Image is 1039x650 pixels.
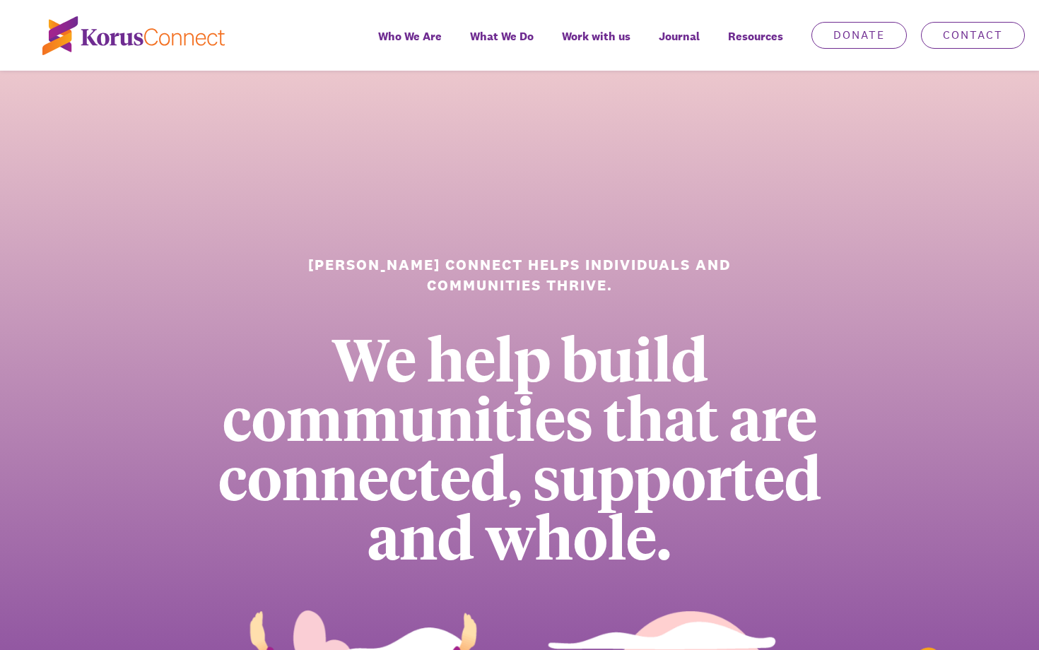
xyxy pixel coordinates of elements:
[562,26,630,47] span: Work with us
[470,26,534,47] span: What We Do
[364,20,456,71] a: Who We Are
[42,16,225,55] img: korus-connect%2Fc5177985-88d5-491d-9cd7-4a1febad1357_logo.svg
[659,26,700,47] span: Journal
[456,20,548,71] a: What We Do
[811,22,907,49] a: Donate
[645,20,714,71] a: Journal
[714,20,797,71] div: Resources
[172,328,867,565] div: We help build communities that are connected, supported and whole.
[292,254,748,296] h1: [PERSON_NAME] Connect helps individuals and communities thrive.
[378,26,442,47] span: Who We Are
[921,22,1025,49] a: Contact
[548,20,645,71] a: Work with us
